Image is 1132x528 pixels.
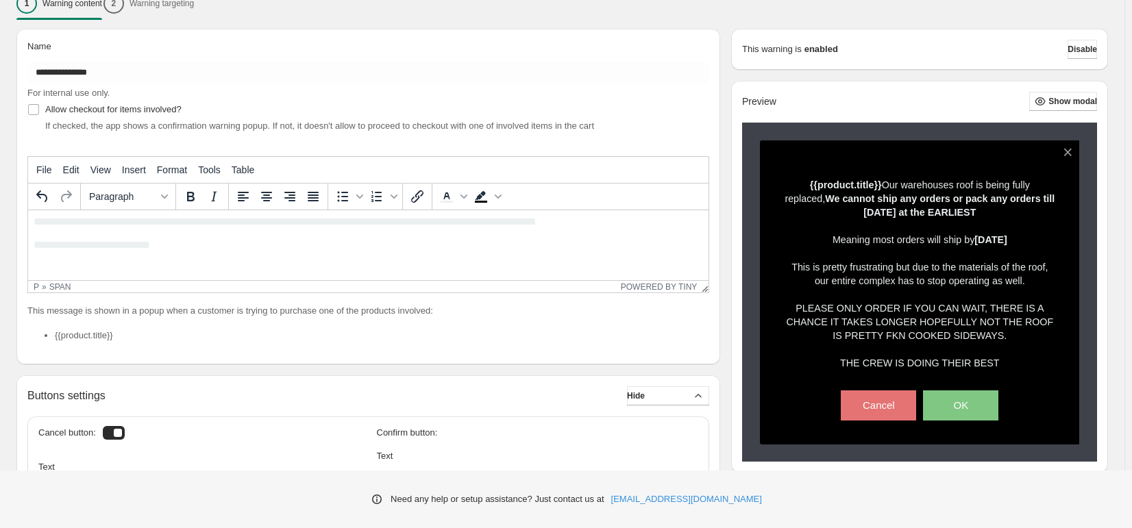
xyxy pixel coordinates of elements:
button: Align left [232,185,255,208]
button: Justify [302,185,325,208]
button: Align right [278,185,302,208]
span: Table [232,164,254,175]
div: Resize [697,281,709,292]
a: [EMAIL_ADDRESS][DOMAIN_NAME] [611,492,762,506]
span: Text [377,451,393,461]
span: Paragraph [89,191,156,202]
button: Cancel [841,390,916,420]
span: File [36,164,52,175]
h3: Cancel button: [38,427,96,438]
span: Our warehouses roof is being fully replaced, [785,179,1055,218]
span: Text [38,462,55,472]
span: Edit [63,164,79,175]
button: Redo [54,185,77,208]
span: PLEASE ONLY ORDER IF YOU CAN WAIT, THERE IS A CHANCE IT TAKES LONGER HOPEFULLY NOT THE ROOF IS PR... [786,303,1053,368]
span: Hide [627,390,645,401]
p: This warning is [742,42,802,56]
span: View [90,164,111,175]
div: » [42,282,47,292]
span: For internal use only. [27,88,110,98]
div: Text color [435,185,469,208]
p: This message is shown in a popup when a customer is trying to purchase one of the products involved: [27,304,709,318]
h2: Buttons settings [27,389,106,402]
div: Numbered list [365,185,399,208]
button: Hide [627,386,709,405]
span: Tools [198,164,221,175]
a: Powered by Tiny [621,282,698,292]
span: If checked, the app shows a confirmation warning popup. If not, it doesn't allow to proceed to ch... [45,121,594,131]
strong: We cannot ship any orders or pack any orders till [DATE] at the EARLIEST [825,193,1055,218]
button: OK [923,390,998,420]
span: Name [27,41,51,51]
h3: Confirm button: [377,427,699,438]
button: Bold [179,185,202,208]
div: Background color [469,185,504,208]
span: Disable [1068,44,1097,55]
span: Meaning most orders will ship by This is pretty frustrating but due to the materials of the roof,... [791,234,1048,286]
span: Format [157,164,187,175]
iframe: Rich Text Area [28,210,709,280]
span: Insert [122,164,146,175]
button: Undo [31,185,54,208]
span: Allow checkout for items involved? [45,104,182,114]
button: Disable [1068,40,1097,59]
strong: [DATE] [974,234,1007,245]
strong: {{product.title}} [810,179,882,190]
h2: Preview [742,96,776,108]
button: Show modal [1029,92,1097,111]
strong: enabled [804,42,838,56]
div: p [34,282,39,292]
div: span [49,282,71,292]
button: Align center [255,185,278,208]
span: Show modal [1048,96,1097,107]
li: {{product.title}} [55,329,709,342]
button: Insert/edit link [406,185,429,208]
button: Formats [84,185,173,208]
button: Italic [202,185,225,208]
div: Bullet list [331,185,365,208]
